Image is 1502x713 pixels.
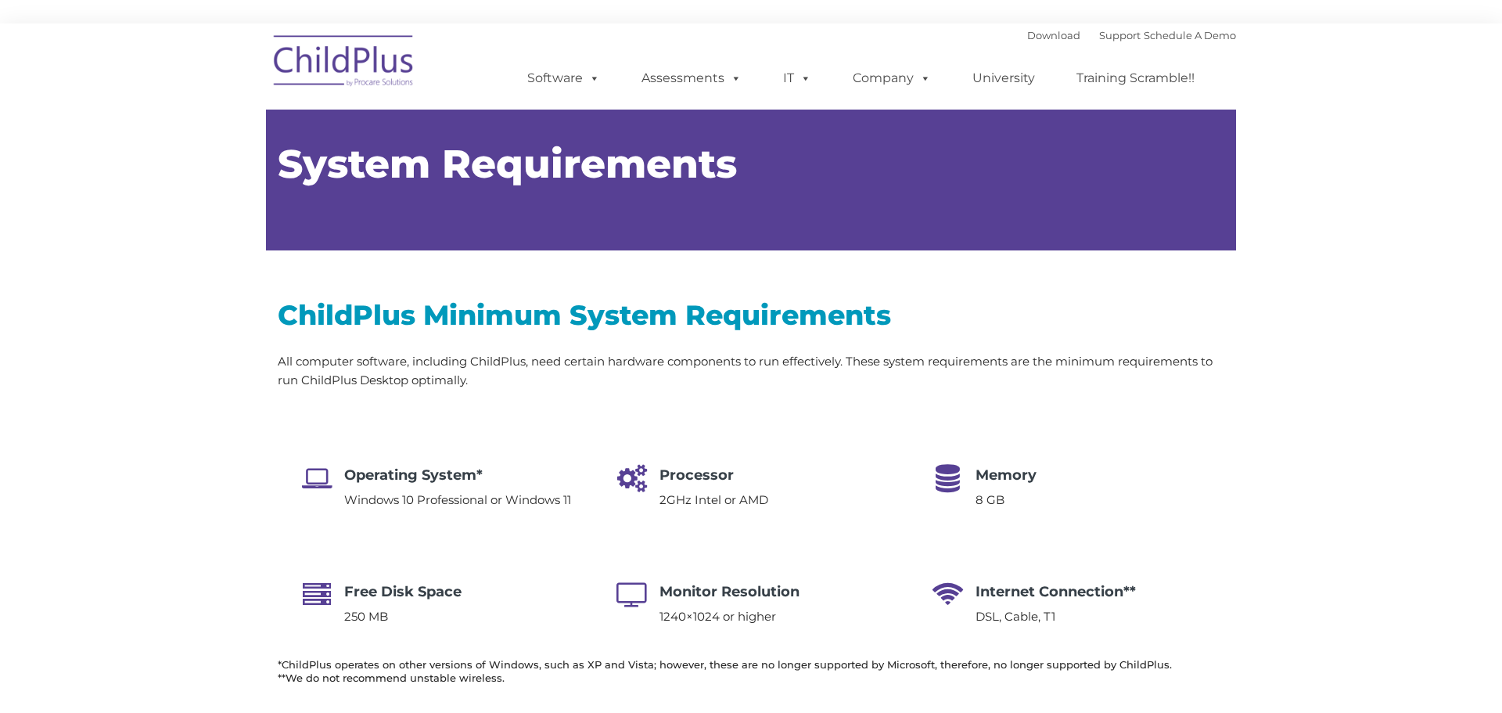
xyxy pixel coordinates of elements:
a: University [957,63,1051,94]
h6: *ChildPlus operates on other versions of Windows, such as XP and Vista; however, these are no lon... [278,658,1224,685]
p: All computer software, including ChildPlus, need certain hardware components to run effectively. ... [278,352,1224,390]
a: Company [837,63,947,94]
h2: ChildPlus Minimum System Requirements [278,297,1224,333]
a: Training Scramble!! [1061,63,1210,94]
font: | [1027,29,1236,41]
span: System Requirements [278,140,737,188]
span: 250 MB [344,609,388,624]
img: ChildPlus by Procare Solutions [266,24,422,103]
span: Monitor Resolution [659,583,800,600]
span: 2GHz Intel or AMD [659,492,768,507]
a: Support [1099,29,1141,41]
span: 1240×1024 or higher [659,609,776,624]
span: Free Disk Space [344,583,462,600]
span: 8 GB [976,492,1004,507]
a: Software [512,63,616,94]
a: Assessments [626,63,757,94]
span: Processor [659,466,734,484]
a: Schedule A Demo [1144,29,1236,41]
h4: Operating System* [344,464,571,486]
span: DSL, Cable, T1 [976,609,1055,624]
p: Windows 10 Professional or Windows 11 [344,491,571,510]
span: Internet Connection** [976,583,1136,600]
span: Memory [976,466,1037,484]
a: IT [767,63,827,94]
a: Download [1027,29,1080,41]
